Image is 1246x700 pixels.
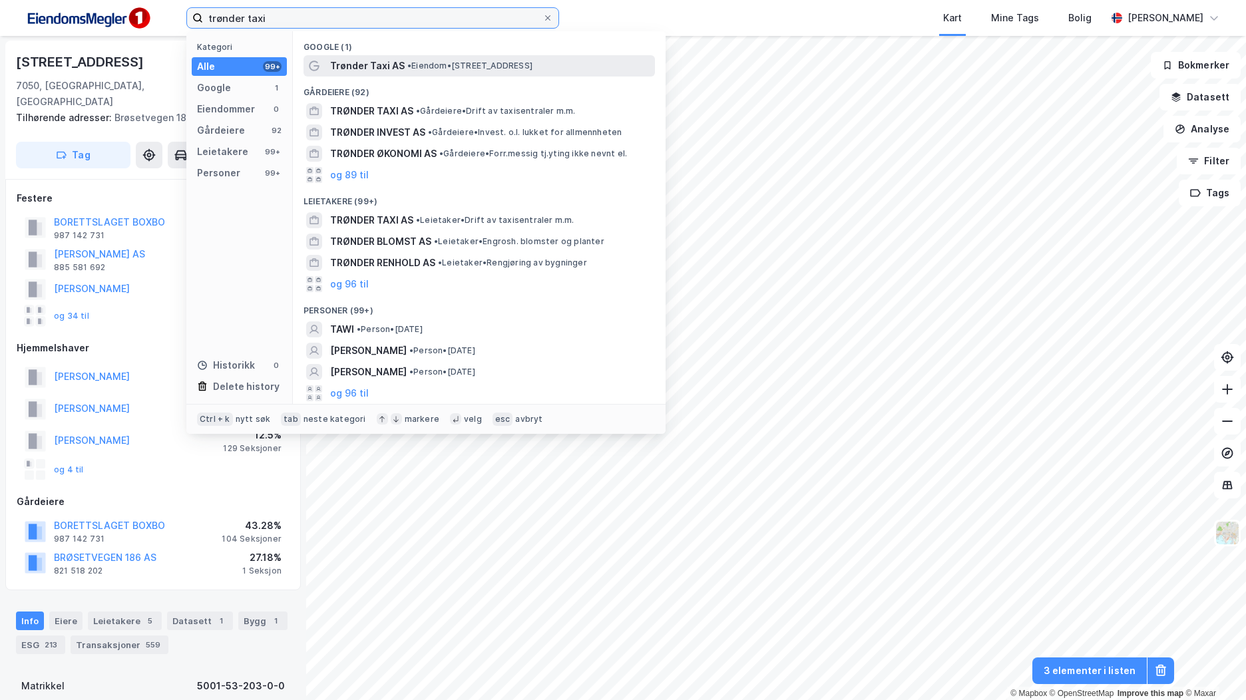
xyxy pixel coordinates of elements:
[203,8,542,28] input: Søk på adresse, matrikkel, gårdeiere, leietakere eller personer
[409,367,475,377] span: Person • [DATE]
[439,148,627,159] span: Gårdeiere • Forr.messig tj.yting ikke nevnt el.
[197,165,240,181] div: Personer
[16,51,146,73] div: [STREET_ADDRESS]
[330,321,354,337] span: TAWI
[49,612,83,630] div: Eiere
[214,614,228,627] div: 1
[357,324,361,334] span: •
[409,345,413,355] span: •
[242,566,282,576] div: 1 Seksjon
[1179,636,1246,700] iframe: Chat Widget
[17,340,290,356] div: Hjemmelshaver
[271,104,282,114] div: 0
[438,258,587,268] span: Leietaker • Rengjøring av bygninger
[54,534,104,544] div: 987 142 731
[222,534,282,544] div: 104 Seksjoner
[271,83,282,93] div: 1
[236,414,271,425] div: nytt søk
[271,125,282,136] div: 92
[357,324,423,335] span: Person • [DATE]
[293,295,666,319] div: Personer (99+)
[1179,180,1241,206] button: Tags
[143,614,156,627] div: 5
[16,142,130,168] button: Tag
[42,638,60,651] div: 213
[263,146,282,157] div: 99+
[407,61,532,71] span: Eiendom • [STREET_ADDRESS]
[1159,84,1241,110] button: Datasett
[16,112,114,123] span: Tilhørende adresser:
[21,678,65,694] div: Matrikkel
[434,236,438,246] span: •
[304,414,366,425] div: neste kategori
[17,190,290,206] div: Festere
[271,360,282,371] div: 0
[197,357,255,373] div: Historikk
[197,678,285,694] div: 5001-53-203-0-0
[438,258,442,267] span: •
[330,103,413,119] span: TRØNDER TAXI AS
[330,276,369,292] button: og 96 til
[464,414,482,425] div: velg
[263,61,282,72] div: 99+
[197,101,255,117] div: Eiendommer
[16,110,280,126] div: Brøsetvegen 186b
[330,58,405,74] span: Trønder Taxi AS
[197,80,231,96] div: Google
[293,186,666,210] div: Leietakere (99+)
[439,148,443,158] span: •
[54,262,105,273] div: 885 581 692
[16,78,186,110] div: 7050, [GEOGRAPHIC_DATA], [GEOGRAPHIC_DATA]
[1179,636,1246,700] div: Kontrollprogram for chat
[293,31,666,55] div: Google (1)
[493,413,513,426] div: esc
[16,635,65,654] div: ESG
[197,413,233,426] div: Ctrl + k
[238,612,288,630] div: Bygg
[16,612,44,630] div: Info
[197,59,215,75] div: Alle
[434,236,604,247] span: Leietaker • Engrosh. blomster og planter
[515,414,542,425] div: avbryt
[1068,10,1092,26] div: Bolig
[269,614,282,627] div: 1
[330,212,413,228] span: TRØNDER TAXI AS
[263,168,282,178] div: 99+
[416,106,420,116] span: •
[293,77,666,100] div: Gårdeiere (92)
[1215,520,1240,546] img: Z
[405,414,439,425] div: markere
[991,10,1039,26] div: Mine Tags
[143,638,163,651] div: 559
[197,42,287,52] div: Kategori
[330,385,369,401] button: og 96 til
[330,124,425,140] span: TRØNDER INVEST AS
[71,635,168,654] div: Transaksjoner
[330,146,437,162] span: TRØNDER ØKONOMI AS
[1163,116,1241,142] button: Analyse
[416,215,420,225] span: •
[54,566,103,576] div: 821 518 202
[213,379,280,395] div: Delete history
[1128,10,1203,26] div: [PERSON_NAME]
[416,106,576,116] span: Gårdeiere • Drift av taxisentraler m.m.
[409,345,475,356] span: Person • [DATE]
[242,550,282,566] div: 27.18%
[1010,689,1047,698] a: Mapbox
[17,494,290,510] div: Gårdeiere
[1118,689,1183,698] a: Improve this map
[1050,689,1114,698] a: OpenStreetMap
[330,255,435,271] span: TRØNDER RENHOLD AS
[409,367,413,377] span: •
[1151,52,1241,79] button: Bokmerker
[330,343,407,359] span: [PERSON_NAME]
[1177,148,1241,174] button: Filter
[222,518,282,534] div: 43.28%
[167,612,233,630] div: Datasett
[943,10,962,26] div: Kart
[407,61,411,71] span: •
[223,443,282,454] div: 129 Seksjoner
[1032,657,1147,684] button: 3 elementer i listen
[223,427,282,443] div: 12.5%
[330,234,431,250] span: TRØNDER BLOMST AS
